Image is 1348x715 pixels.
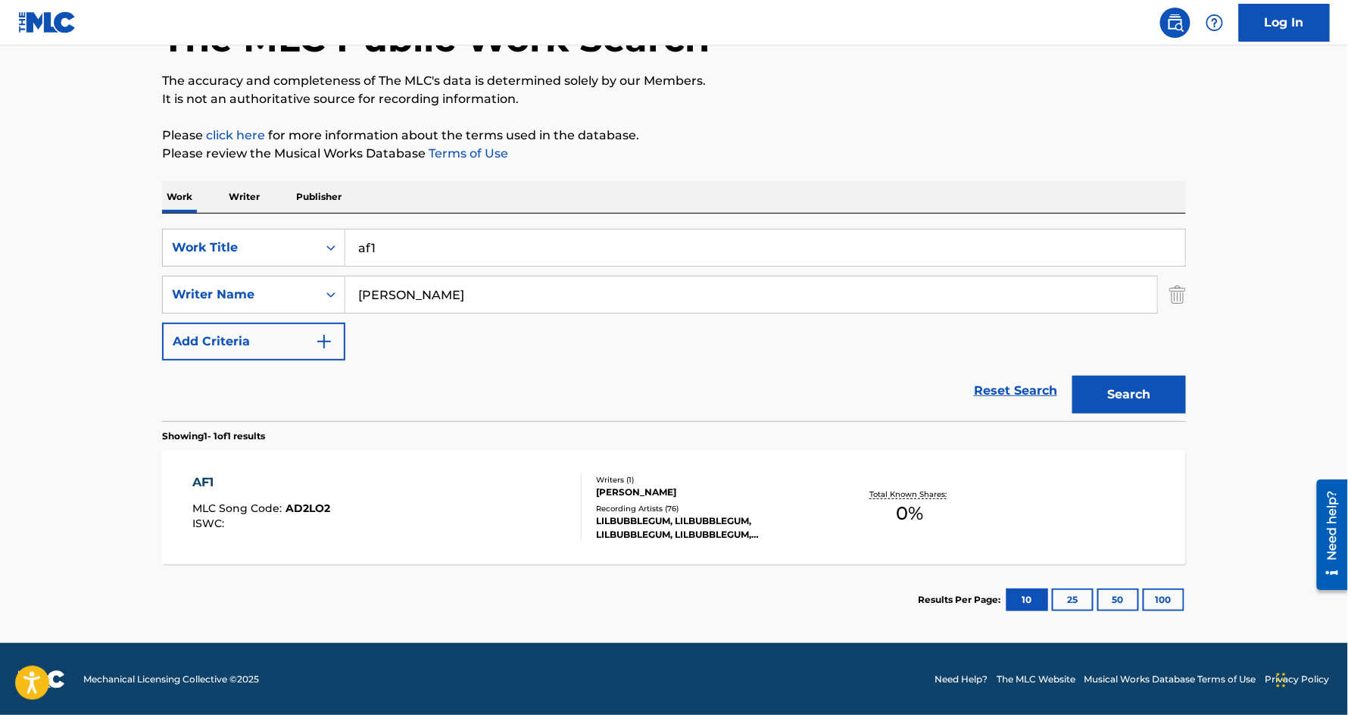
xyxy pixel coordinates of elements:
[1143,589,1184,611] button: 100
[193,473,331,492] div: AF1
[1084,673,1256,686] a: Musical Works Database Terms of Use
[1169,276,1186,314] img: Delete Criterion
[162,72,1186,90] p: The accuracy and completeness of The MLC's data is determined solely by our Members.
[1306,474,1348,596] iframe: Resource Center
[162,181,197,213] p: Work
[162,145,1186,163] p: Please review the Musical Works Database
[162,429,265,443] p: Showing 1 - 1 of 1 results
[224,181,264,213] p: Writer
[869,489,950,500] p: Total Known Shares:
[1097,589,1139,611] button: 50
[162,90,1186,108] p: It is not an authoritative source for recording information.
[1239,4,1330,42] a: Log In
[162,229,1186,421] form: Search Form
[426,146,508,161] a: Terms of Use
[18,670,65,688] img: logo
[193,501,286,515] span: MLC Song Code :
[206,128,265,142] a: click here
[935,673,988,686] a: Need Help?
[172,239,308,257] div: Work Title
[162,126,1186,145] p: Please for more information about the terms used in the database.
[83,673,259,686] span: Mechanical Licensing Collective © 2025
[193,517,229,530] span: ISWC :
[918,593,1004,607] p: Results Per Page:
[1072,376,1186,414] button: Search
[596,486,825,499] div: [PERSON_NAME]
[1160,8,1190,38] a: Public Search
[1277,657,1286,703] div: Drag
[1265,673,1330,686] a: Privacy Policy
[1052,589,1094,611] button: 25
[596,514,825,542] div: LILBUBBLEGUM, LILBUBBLEGUM, LILBUBBLEGUM, LILBUBBLEGUM, LILBUBBLEGUM
[596,474,825,486] div: Writers ( 1 )
[966,374,1065,407] a: Reset Search
[286,501,331,515] span: AD2LO2
[596,503,825,514] div: Recording Artists ( 76 )
[18,11,76,33] img: MLC Logo
[292,181,346,213] p: Publisher
[1166,14,1184,32] img: search
[162,451,1186,564] a: AF1MLC Song Code:AD2LO2ISWC:Writers (1)[PERSON_NAME]Recording Artists (76)LILBUBBLEGUM, LILBUBBLE...
[1006,589,1048,611] button: 10
[997,673,1075,686] a: The MLC Website
[1206,14,1224,32] img: help
[1272,642,1348,715] iframe: Chat Widget
[1200,8,1230,38] div: Help
[172,286,308,304] div: Writer Name
[897,500,924,527] span: 0 %
[315,333,333,351] img: 9d2ae6d4665cec9f34b9.svg
[162,323,345,361] button: Add Criteria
